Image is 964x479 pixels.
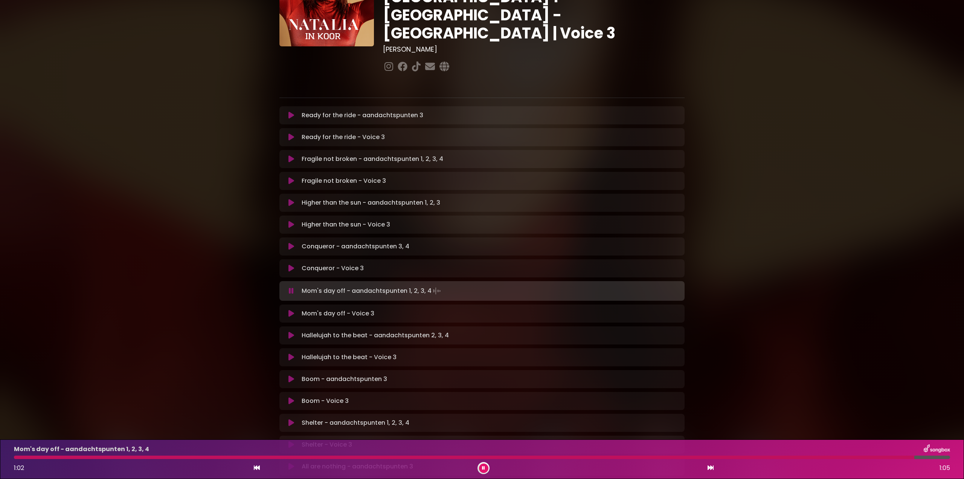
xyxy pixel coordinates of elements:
p: Boom - aandachtspunten 3 [302,375,387,384]
p: Fragile not broken - aandachtspunten 1, 2, 3, 4 [302,155,443,164]
p: Higher than the sun - Voice 3 [302,220,390,229]
h3: [PERSON_NAME] [383,45,685,54]
img: waveform4.gif [432,286,442,296]
p: Mom's day off - aandachtspunten 1, 2, 3, 4 [14,445,149,454]
p: Ready for the ride - Voice 3 [302,133,385,142]
p: Shelter - aandachtspunten 1, 2, 3, 4 [302,418,409,427]
span: 1:05 [940,464,950,473]
p: Mom's day off - Voice 3 [302,309,374,318]
p: Boom - Voice 3 [302,396,349,406]
p: Higher than the sun - aandachtspunten 1, 2, 3 [302,198,440,207]
p: Conqueror - Voice 3 [302,264,364,273]
p: Mom's day off - aandachtspunten 1, 2, 3, 4 [302,286,442,296]
p: Hallelujah to the beat - Voice 3 [302,353,397,362]
p: Fragile not broken - Voice 3 [302,176,386,185]
img: songbox-logo-white.png [924,444,950,454]
p: Conqueror - aandachtspunten 3, 4 [302,242,409,251]
p: Ready for the ride - aandachtspunten 3 [302,111,423,120]
p: Hallelujah to the beat - aandachtspunten 2, 3, 4 [302,331,449,340]
span: 1:02 [14,464,24,472]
